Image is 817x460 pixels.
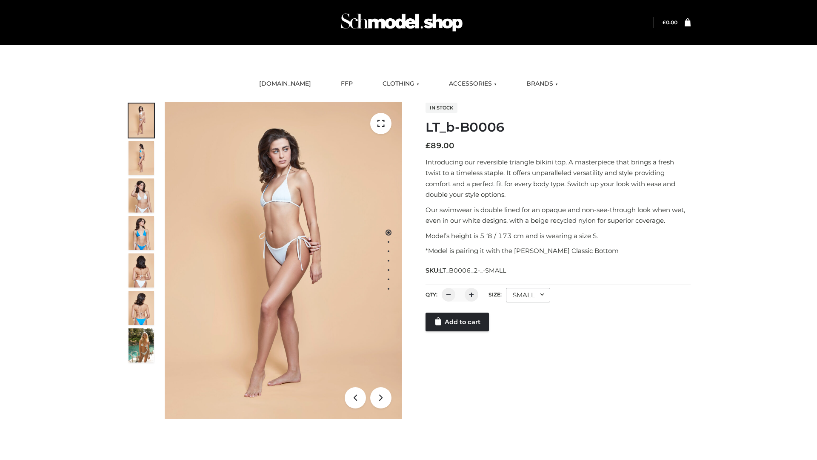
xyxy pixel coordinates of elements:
h1: LT_b-B0006 [426,120,691,135]
bdi: 89.00 [426,141,454,150]
bdi: 0.00 [663,19,677,26]
a: FFP [334,75,359,93]
img: Arieltop_CloudNine_AzureSky2.jpg [129,328,154,362]
p: Introducing our reversible triangle bikini top. A masterpiece that brings a fresh twist to a time... [426,157,691,200]
span: £ [426,141,431,150]
img: ArielClassicBikiniTop_CloudNine_AzureSky_OW114ECO_8-scaled.jpg [129,291,154,325]
a: Add to cart [426,313,489,331]
a: £0.00 [663,19,677,26]
a: BRANDS [520,75,564,93]
p: Model’s height is 5 ‘8 / 173 cm and is wearing a size S. [426,230,691,241]
p: Our swimwear is double lined for an opaque and non-see-through look when wet, even in our white d... [426,204,691,226]
span: In stock [426,103,457,113]
label: Size: [488,291,502,298]
img: ArielClassicBikiniTop_CloudNine_AzureSky_OW114ECO_1 [165,102,402,419]
img: ArielClassicBikiniTop_CloudNine_AzureSky_OW114ECO_3-scaled.jpg [129,178,154,213]
a: CLOTHING [376,75,426,93]
img: ArielClassicBikiniTop_CloudNine_AzureSky_OW114ECO_4-scaled.jpg [129,216,154,250]
div: SMALL [506,288,550,302]
img: ArielClassicBikiniTop_CloudNine_AzureSky_OW114ECO_2-scaled.jpg [129,141,154,175]
p: *Model is pairing it with the [PERSON_NAME] Classic Bottom [426,245,691,256]
img: ArielClassicBikiniTop_CloudNine_AzureSky_OW114ECO_1-scaled.jpg [129,103,154,138]
a: ACCESSORIES [443,75,503,93]
span: LT_B0006_2-_-SMALL [440,267,506,274]
img: ArielClassicBikiniTop_CloudNine_AzureSky_OW114ECO_7-scaled.jpg [129,253,154,287]
a: [DOMAIN_NAME] [253,75,317,93]
span: SKU: [426,265,507,276]
label: QTY: [426,291,437,298]
img: Schmodel Admin 964 [338,6,466,39]
span: £ [663,19,666,26]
